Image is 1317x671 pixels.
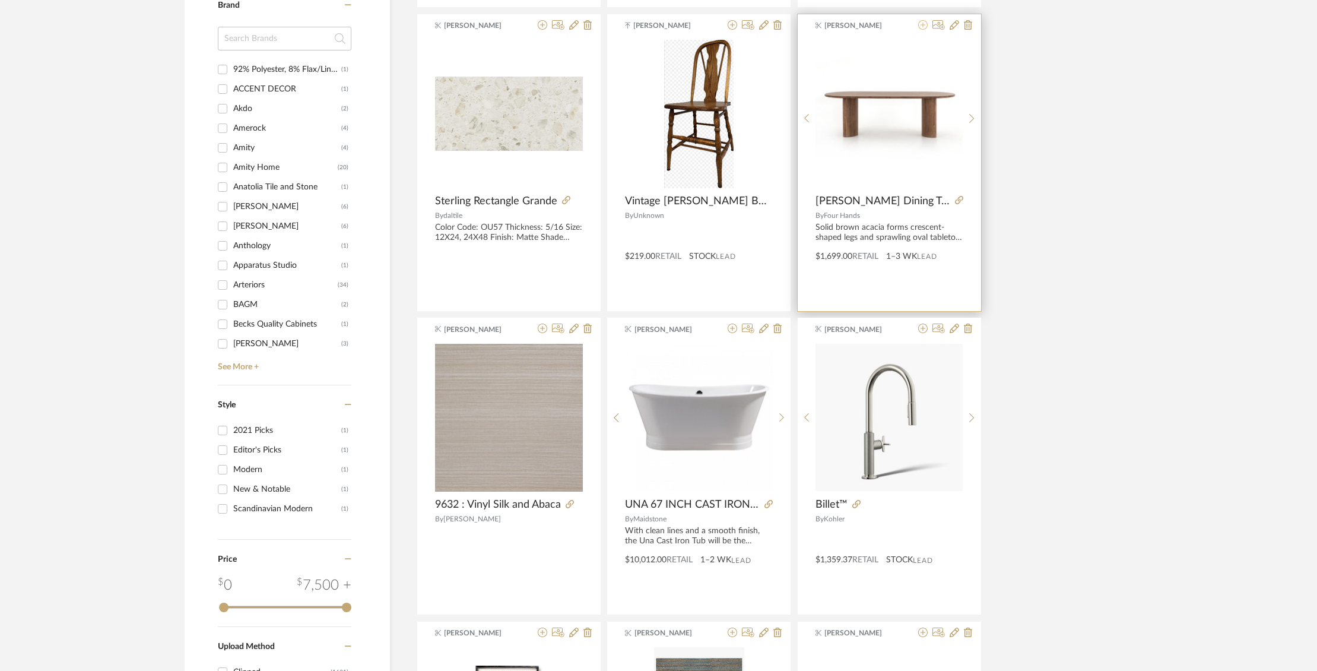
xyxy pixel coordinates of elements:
[341,334,348,353] div: (3)
[341,217,348,236] div: (6)
[625,195,768,208] span: Vintage [PERSON_NAME] Bros. Bow Windsor Chair
[824,628,899,638] span: [PERSON_NAME]
[655,252,681,261] span: Retail
[341,499,348,518] div: (1)
[626,344,773,491] img: UNA 67 INCH CAST IRON SKIRTED DOUBLE ENDED TUB
[625,212,633,219] span: By
[233,197,341,216] div: [PERSON_NAME]
[689,251,716,263] span: STOCK
[815,252,852,261] span: $1,699.00
[625,40,773,188] div: 0
[716,252,736,261] span: Lead
[824,324,899,335] span: [PERSON_NAME]
[215,353,351,372] a: See More +
[341,80,348,99] div: (1)
[913,556,933,565] span: Lead
[633,212,664,219] span: Unknown
[218,642,275,651] span: Upload Method
[218,555,237,564] span: Price
[633,515,667,523] span: Maidstone
[218,1,240,10] span: Brand
[815,556,852,564] span: $1,359.37
[824,212,860,219] span: Four Hands
[341,256,348,275] div: (1)
[815,40,963,188] img: Paden Dining Table
[233,178,341,197] div: Anatolia Tile and Stone
[341,295,348,314] div: (2)
[233,236,341,255] div: Anthology
[233,315,341,334] div: Becks Quality Cabinets
[341,480,348,499] div: (1)
[917,252,937,261] span: Lead
[341,99,348,118] div: (2)
[233,441,341,460] div: Editor's Picks
[341,60,348,79] div: (1)
[233,295,341,314] div: BAGM
[815,344,963,491] img: Billet™
[218,575,232,596] div: 0
[852,252,878,261] span: Retail
[824,20,899,31] span: [PERSON_NAME]
[233,421,341,440] div: 2021 Picks
[233,480,341,499] div: New & Notable
[444,20,519,31] span: [PERSON_NAME]
[815,498,848,511] span: Billet™
[233,60,341,79] div: 92% Polyester, 8% Flax/Linen, Solid Pine, 100% Polyester
[815,515,824,523] span: By
[233,80,341,99] div: ACCENT DECOR
[444,324,519,335] span: [PERSON_NAME]
[815,223,963,243] div: Solid brown acacia forms crescent-shaped legs and sprawling oval tabletop, bringing organic prese...
[625,515,633,523] span: By
[233,99,341,118] div: Akdo
[700,554,731,566] span: 1–2 WK
[634,324,709,335] span: [PERSON_NAME]
[443,212,462,219] span: daltile
[731,556,751,565] span: Lead
[341,236,348,255] div: (1)
[633,20,708,31] span: [PERSON_NAME]
[435,223,583,243] div: Color Code: OU57 Thickness: 5/16 Size: 12X24, 24X48 Finish: Matte Shade Variation: V2: Medium Cou...
[435,195,557,208] span: Sterling Rectangle Grande
[886,554,913,566] span: STOCK
[435,498,561,511] span: 9632 : Vinyl Silk and Abaca
[664,40,734,188] img: Vintage Richardson Bros. Bow Windsor Chair
[435,40,583,188] div: 0
[625,556,667,564] span: $10,012.00
[435,515,443,523] span: By
[341,421,348,440] div: (1)
[824,515,845,523] span: Kohler
[338,276,348,295] div: (34)
[338,158,348,177] div: (20)
[341,138,348,157] div: (4)
[435,344,583,492] img: 9632 : Vinyl Silk and Abaca
[625,498,760,511] span: UNA 67 INCH CAST IRON SKIRTED DOUBLE ENDED TUB
[233,119,341,138] div: Amerock
[341,119,348,138] div: (4)
[341,178,348,197] div: (1)
[297,575,351,596] div: 7,500 +
[443,515,501,523] span: [PERSON_NAME]
[233,158,338,177] div: Amity Home
[218,27,351,50] input: Search Brands
[233,499,341,518] div: Scandinavian Modern
[815,212,824,219] span: By
[634,628,709,638] span: [PERSON_NAME]
[233,460,341,479] div: Modern
[233,334,341,353] div: [PERSON_NAME]
[815,195,950,208] span: [PERSON_NAME] Dining Table
[341,197,348,216] div: (6)
[435,212,443,219] span: By
[625,252,655,261] span: $219.00
[625,526,773,546] div: With clean lines and a smooth finish, the Una Cast Iron Tub will be the centerpiece of your bathr...
[233,256,341,275] div: Apparatus Studio
[233,217,341,236] div: [PERSON_NAME]
[341,460,348,479] div: (1)
[886,251,917,263] span: 1–3 WK
[218,401,236,409] span: Style
[815,40,963,188] div: 0
[435,77,583,151] img: Sterling Rectangle Grande
[667,556,693,564] span: Retail
[444,628,519,638] span: [PERSON_NAME]
[852,556,878,564] span: Retail
[233,276,338,295] div: Arteriors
